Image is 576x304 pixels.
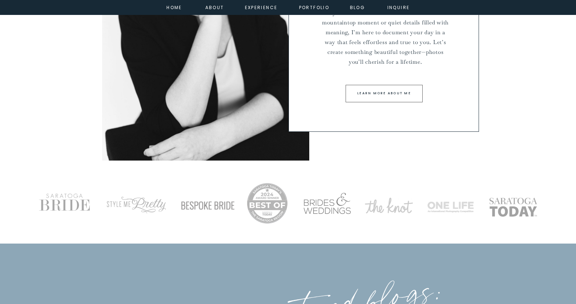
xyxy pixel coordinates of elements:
a: home [165,4,184,10]
a: portfolio [299,4,330,10]
a: Blog [345,4,371,10]
a: Learn more about me [351,90,418,97]
a: inquire [386,4,412,10]
a: about [205,4,222,10]
a: experience [245,4,274,10]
